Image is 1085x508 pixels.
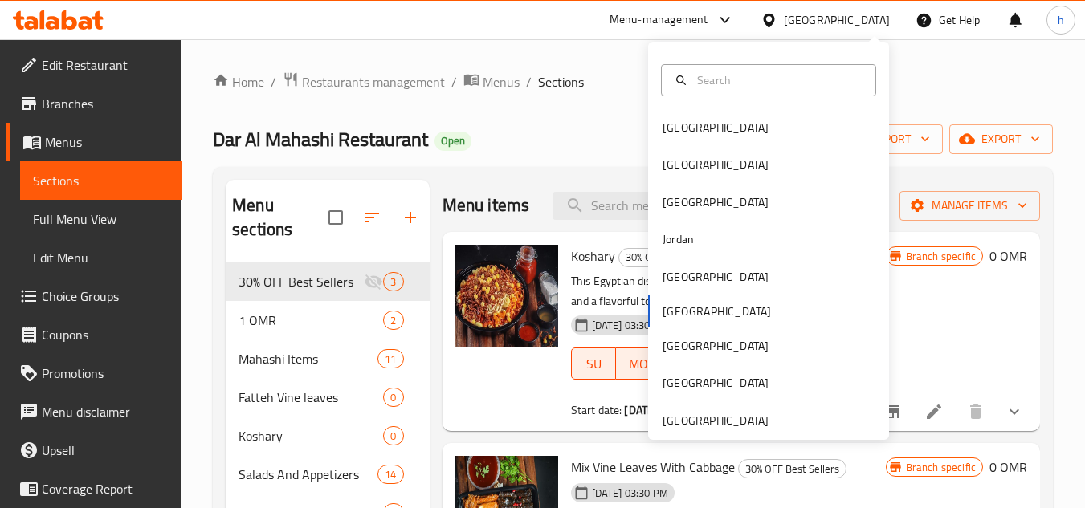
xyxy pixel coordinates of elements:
[383,311,403,330] div: items
[434,132,471,151] div: Open
[618,248,727,267] div: 30% OFF Best Sellers
[383,272,403,291] div: items
[45,132,169,152] span: Menus
[624,400,658,421] b: [DATE]
[619,248,726,266] span: 30% OFF Best Sellers
[434,134,471,148] span: Open
[483,72,520,91] span: Menus
[6,354,182,392] a: Promotions
[6,46,182,84] a: Edit Restaurant
[691,71,866,89] input: Search
[377,349,403,368] div: items
[226,262,429,301] div: 30% OFF Best Sellers3
[526,72,532,91] li: /
[663,374,769,392] div: [GEOGRAPHIC_DATA]
[899,191,1040,221] button: Manage items
[912,196,1027,216] span: Manage items
[20,200,182,238] a: Full Menu View
[213,72,264,91] a: Home
[455,245,558,347] img: Koshary
[20,238,182,277] a: Edit Menu
[957,392,995,431] button: delete
[232,193,328,242] h2: Menu sections
[33,171,169,190] span: Sections
[663,119,769,136] div: [GEOGRAPHIC_DATA]
[353,198,391,237] span: Sort sections
[239,388,383,407] span: Fatteh Vine leaves
[585,318,675,333] span: [DATE] 03:30 PM
[663,156,769,173] div: [GEOGRAPHIC_DATA]
[384,313,402,328] span: 2
[378,467,402,482] span: 14
[391,198,430,237] button: Add section
[663,412,769,429] div: [GEOGRAPHIC_DATA]
[42,441,169,460] span: Upsell
[364,272,383,291] svg: Inactive section
[1005,402,1024,421] svg: Show Choices
[1058,11,1064,29] span: h
[989,245,1027,267] h6: 0 OMR
[578,352,610,376] span: SU
[738,459,846,478] div: 30% OFF Best Sellers
[571,455,735,479] span: Mix Vine Leaves With Cabbage
[226,455,429,494] div: Salads And Appetizers14
[538,72,584,91] span: Sections
[663,337,769,355] div: [GEOGRAPHIC_DATA]
[42,364,169,383] span: Promotions
[42,479,169,498] span: Coverage Report
[622,352,655,376] span: MO
[451,72,457,91] li: /
[6,277,182,315] a: Choice Groups
[239,272,364,291] span: 30% OFF Best Sellers
[213,71,1053,92] nav: breadcrumb
[384,390,402,405] span: 0
[226,339,429,378] div: Mahashi Items11
[571,244,615,268] span: Koshary
[949,124,1053,154] button: export
[6,123,182,161] a: Menus
[239,426,383,445] span: Koshary
[571,271,886,311] p: This Egyptian dish combines perfectly cooked rice, lentils, pasta, and a flavorful tomato sauce, ...
[663,230,694,248] div: Jordan
[319,201,353,234] span: Select all sections
[995,392,1034,431] button: show more
[33,209,169,229] span: Full Menu View
[6,315,182,354] a: Coupons
[873,392,912,431] button: Branch-specific-item
[585,486,675,501] span: [DATE] 03:30 PM
[239,465,377,484] div: Salads And Appetizers
[239,349,377,368] span: Mahashi Items
[20,161,182,200] a: Sections
[226,378,429,417] div: Fatteh Vine leaves0
[239,311,383,330] span: 1 OMR
[42,402,169,421] span: Menu disclaimer
[302,72,445,91] span: Restaurants management
[226,417,429,455] div: Koshary0
[616,347,661,380] button: MO
[377,465,403,484] div: items
[42,287,169,306] span: Choice Groups
[271,72,276,91] li: /
[6,469,182,508] a: Coverage Report
[553,192,742,220] input: search
[283,71,445,92] a: Restaurants management
[384,429,402,444] span: 0
[962,129,1040,149] span: export
[899,249,982,264] span: Branch specific
[42,325,169,344] span: Coupons
[784,11,890,29] div: [GEOGRAPHIC_DATA]
[443,193,530,217] h2: Menu items
[6,431,182,469] a: Upsell
[571,400,622,421] span: Start date:
[663,268,769,286] div: [GEOGRAPHIC_DATA]
[840,124,943,154] button: import
[899,460,982,475] span: Branch specific
[384,274,402,290] span: 3
[463,71,520,92] a: Menus
[571,347,617,380] button: SU
[42,94,169,113] span: Branches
